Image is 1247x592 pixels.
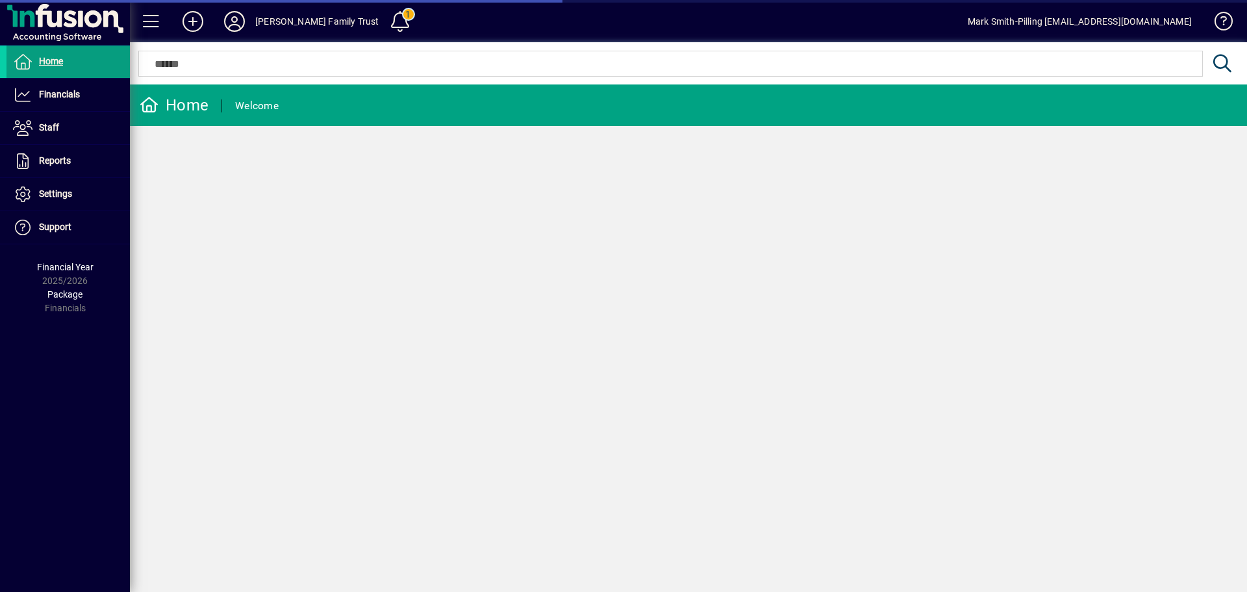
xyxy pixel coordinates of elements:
[39,222,71,232] span: Support
[172,10,214,33] button: Add
[6,145,130,177] a: Reports
[37,262,94,272] span: Financial Year
[6,112,130,144] a: Staff
[235,96,279,116] div: Welcome
[255,11,379,32] div: [PERSON_NAME] Family Trust
[39,56,63,66] span: Home
[214,10,255,33] button: Profile
[39,188,72,199] span: Settings
[6,211,130,244] a: Support
[6,178,130,211] a: Settings
[1205,3,1231,45] a: Knowledge Base
[39,89,80,99] span: Financials
[39,122,59,133] span: Staff
[39,155,71,166] span: Reports
[47,289,82,300] span: Package
[968,11,1192,32] div: Mark Smith-Pilling [EMAIL_ADDRESS][DOMAIN_NAME]
[6,79,130,111] a: Financials
[140,95,208,116] div: Home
